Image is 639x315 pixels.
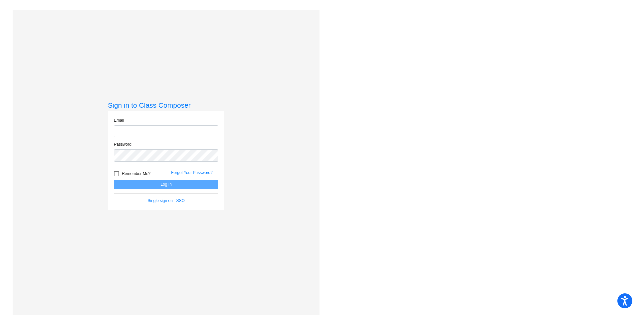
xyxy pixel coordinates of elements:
[148,198,185,203] a: Single sign on - SSO
[108,101,224,109] h3: Sign in to Class Composer
[114,180,218,189] button: Log In
[114,141,131,147] label: Password
[171,170,213,175] a: Forgot Your Password?
[114,117,124,123] label: Email
[122,170,150,178] span: Remember Me?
